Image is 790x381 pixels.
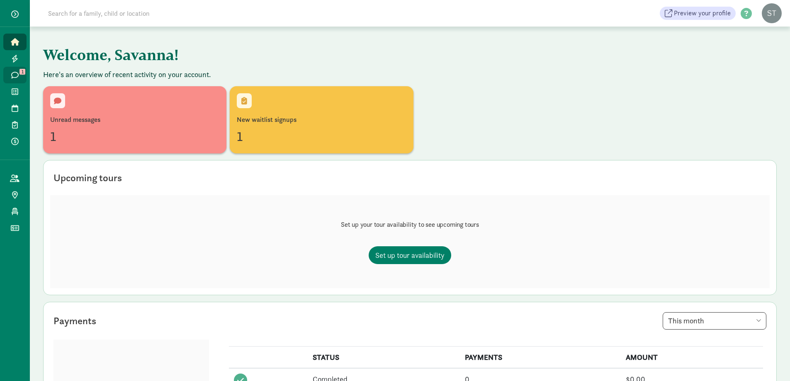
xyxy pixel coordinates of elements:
a: 1 [3,67,27,83]
p: Set up your tour availability to see upcoming tours [341,220,479,230]
h1: Welcome, Savanna! [43,40,454,70]
input: Search for a family, child or location [43,5,276,22]
p: Here's an overview of recent activity on your account. [43,70,777,80]
th: AMOUNT [621,347,763,369]
div: Payments [53,313,96,328]
div: Upcoming tours [53,170,122,185]
th: STATUS [308,347,460,369]
span: Preview your profile [674,8,731,18]
div: 1 [237,126,406,146]
div: Unread messages [50,115,219,125]
iframe: Chat Widget [749,341,790,381]
a: Preview your profile [660,7,736,20]
span: Set up tour availability [375,250,445,261]
th: PAYMENTS [460,347,620,369]
a: Unread messages1 [43,86,226,153]
a: New waitlist signups1 [230,86,413,153]
div: 1 [50,126,219,146]
div: New waitlist signups [237,115,406,125]
span: 1 [19,69,25,75]
a: Set up tour availability [369,246,451,264]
